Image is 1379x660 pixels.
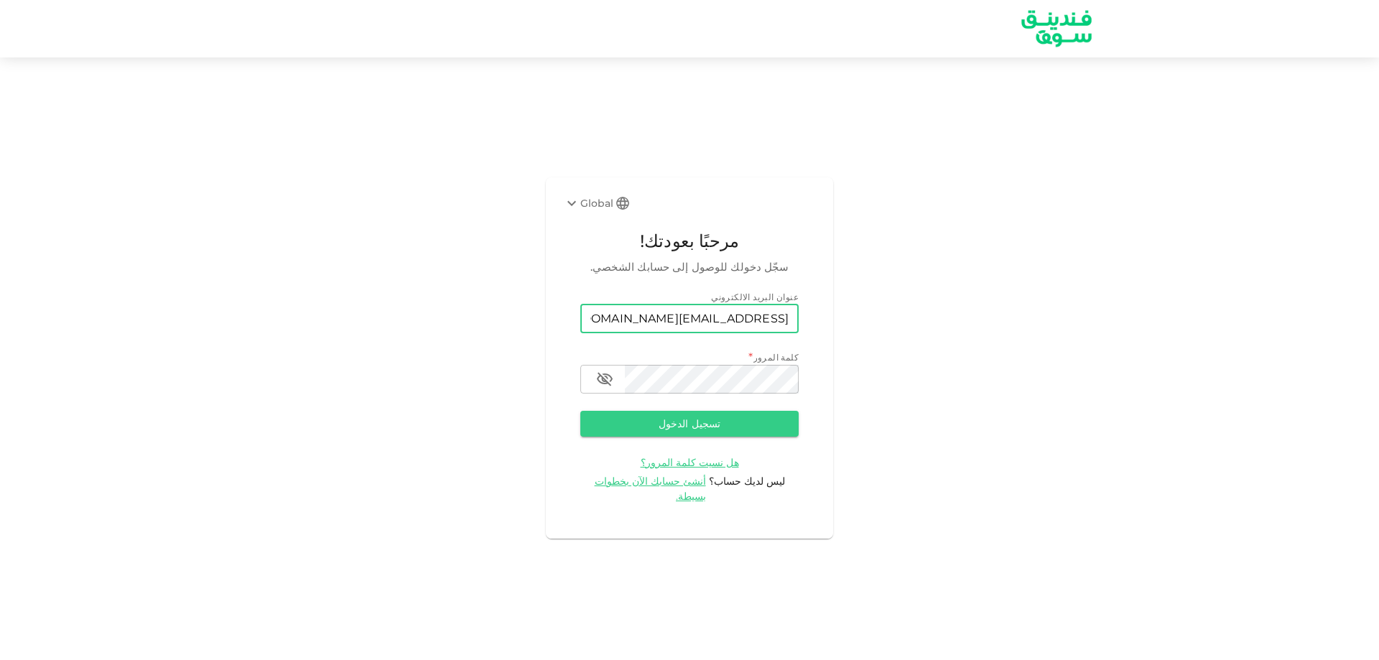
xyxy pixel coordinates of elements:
a: هل نسيت كلمة المرور؟ [641,455,739,469]
span: مرحبًا بعودتك! [580,228,799,255]
div: Global [563,195,613,212]
span: عنوان البريد الالكتروني [711,292,799,302]
span: هل نسيت كلمة المرور؟ [641,456,739,469]
span: كلمة المرور [753,352,799,363]
input: email [580,305,799,333]
span: أنشئ حسابك الآن بخطوات بسيطة. [595,475,707,503]
a: logo [1014,1,1099,56]
button: تسجيل الدخول [580,411,799,437]
span: ليس لديك حساب؟ [709,475,785,488]
img: logo [1003,1,1110,56]
span: سجّل دخولك للوصول إلى حسابك الشخصي. [580,259,799,276]
input: password [625,365,799,394]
